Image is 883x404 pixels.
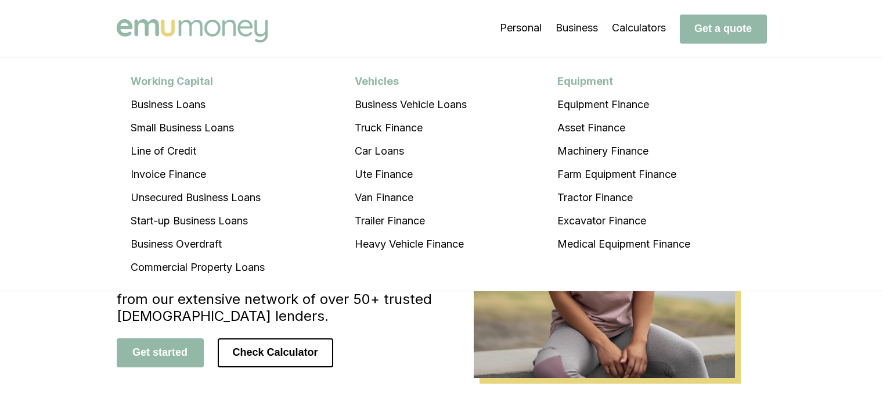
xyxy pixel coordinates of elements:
button: Check Calculator [218,338,333,367]
div: Working Capital [117,70,279,93]
a: Get a quote [680,22,767,34]
a: Business Vehicle Loans [341,93,481,116]
a: Heavy Vehicle Finance [341,233,481,256]
a: Van Finance [341,186,481,209]
a: Ute Finance [341,163,481,186]
a: Get started [117,346,204,358]
a: Business Loans [117,93,279,116]
button: Get a quote [680,15,767,44]
img: Emu Money logo [117,19,268,42]
button: Get started [117,338,204,367]
a: Invoice Finance [117,163,279,186]
a: Machinery Finance [543,140,704,163]
a: Truck Finance [341,116,481,140]
div: Equipment [543,70,704,93]
a: Tractor Finance [543,186,704,209]
a: Unsecured Business Loans [117,186,279,209]
a: Commercial Property Loans [117,256,279,279]
a: Medical Equipment Finance [543,233,704,256]
a: Check Calculator [218,346,333,358]
a: Equipment Finance [543,93,704,116]
a: Excavator Finance [543,209,704,233]
div: Vehicles [341,70,481,93]
a: Car Loans [341,140,481,163]
h4: Discover the perfect loan tailored to your needs from our extensive network of over 50+ trusted [... [117,274,442,324]
a: Asset Finance [543,116,704,140]
a: Trailer Finance [341,209,481,233]
a: Farm Equipment Finance [543,163,704,186]
a: Line of Credit [117,140,279,163]
a: Business Overdraft [117,233,279,256]
a: Start-up Business Loans [117,209,279,233]
a: Small Business Loans [117,116,279,140]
